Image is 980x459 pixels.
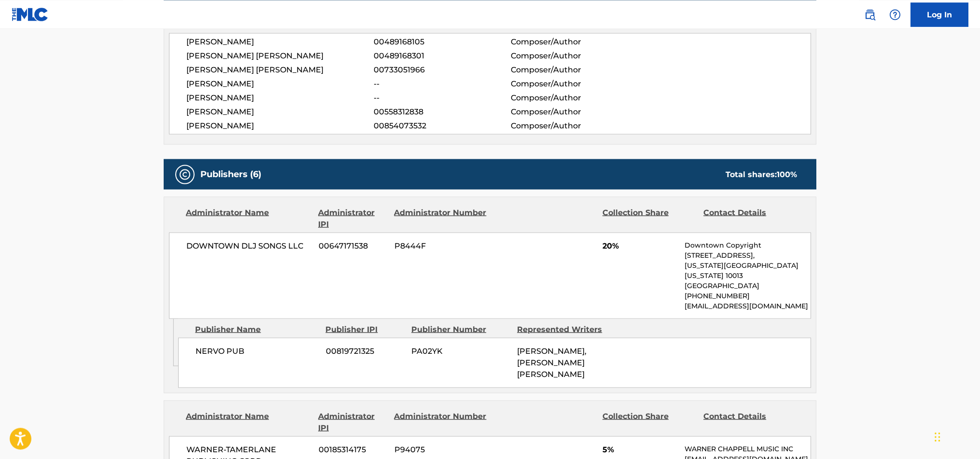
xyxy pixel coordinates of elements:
div: Publisher Number [411,323,510,335]
div: Help [885,5,905,24]
span: [PERSON_NAME], [PERSON_NAME] [PERSON_NAME] [517,346,587,378]
div: Represented Writers [517,323,616,335]
p: Downtown Copyright [685,240,811,250]
span: 5% [602,444,677,455]
span: 00558312838 [374,106,511,117]
span: Composer/Author [511,120,636,131]
span: 00489168301 [374,50,511,61]
div: Administrator Name [186,410,311,433]
div: Administrator IPI [318,207,387,230]
span: 00185314175 [319,444,387,455]
span: P8444F [394,240,488,251]
span: 00647171538 [319,240,387,251]
div: Publisher IPI [325,323,404,335]
span: 00854073532 [374,120,511,131]
p: [PHONE_NUMBER] [685,291,811,301]
span: NERVO PUB [196,345,319,357]
span: 00489168105 [374,36,511,47]
span: 00733051966 [374,64,511,75]
span: Composer/Author [511,78,636,89]
div: Administrator Number [394,410,488,433]
span: Composer/Author [511,92,636,103]
span: Composer/Author [511,64,636,75]
img: MLC Logo [12,7,49,21]
span: -- [374,92,511,103]
span: [PERSON_NAME] [186,120,374,131]
span: -- [374,78,511,89]
div: Publisher Name [195,323,318,335]
div: Administrator Name [186,207,311,230]
div: Drag [935,422,940,451]
span: PA02YK [411,345,510,357]
iframe: Chat Widget [932,413,980,459]
span: [PERSON_NAME] [186,92,374,103]
span: [PERSON_NAME] [186,36,374,47]
span: [PERSON_NAME] [PERSON_NAME] [186,50,374,61]
span: [PERSON_NAME] [PERSON_NAME] [186,64,374,75]
p: [STREET_ADDRESS], [685,250,811,260]
span: DOWNTOWN DLJ SONGS LLC [186,240,311,251]
div: Administrator Number [394,207,488,230]
a: Public Search [860,5,880,24]
img: help [889,9,901,20]
div: Collection Share [602,207,696,230]
span: Composer/Author [511,106,636,117]
a: Log In [910,2,968,27]
span: 20% [602,240,677,251]
p: WARNER CHAPPELL MUSIC INC [685,444,811,454]
div: Contact Details [703,207,797,230]
div: Total shares: [726,168,797,180]
img: Publishers [179,168,191,180]
h5: Publishers (6) [200,168,261,180]
p: [US_STATE][GEOGRAPHIC_DATA][US_STATE] 10013 [685,260,811,280]
img: search [864,9,876,20]
p: [EMAIL_ADDRESS][DOMAIN_NAME] [685,301,811,311]
p: [GEOGRAPHIC_DATA] [685,280,811,291]
span: Composer/Author [511,50,636,61]
span: Composer/Author [511,36,636,47]
div: Contact Details [703,410,797,433]
span: [PERSON_NAME] [186,78,374,89]
span: P94075 [394,444,488,455]
div: Collection Share [602,410,696,433]
div: Administrator IPI [318,410,387,433]
span: 00819721325 [326,345,404,357]
span: 100 % [777,169,797,179]
span: [PERSON_NAME] [186,106,374,117]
